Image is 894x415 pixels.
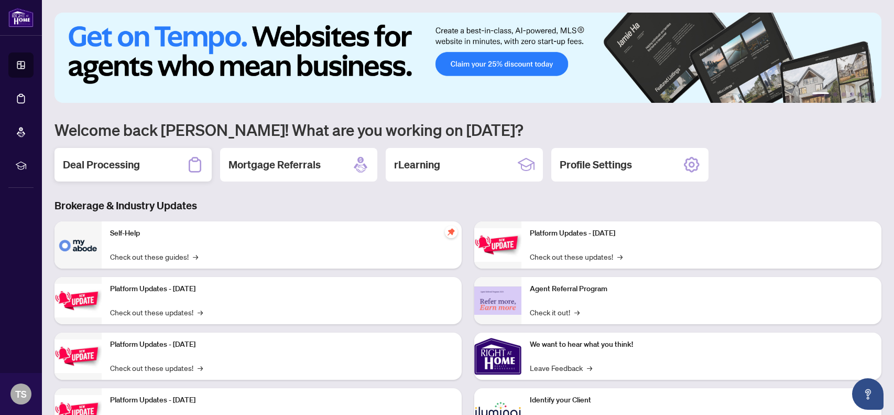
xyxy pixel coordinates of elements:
[54,284,102,317] img: Platform Updates - September 16, 2025
[850,92,854,97] button: 4
[394,157,440,172] h2: rLearning
[54,13,881,103] img: Slide 0
[54,198,881,213] h3: Brokerage & Industry Updates
[530,251,623,262] a: Check out these updates!→
[198,306,203,318] span: →
[617,251,623,262] span: →
[54,221,102,269] img: Self-Help
[110,306,203,318] a: Check out these updates!→
[110,283,453,295] p: Platform Updates - [DATE]
[530,228,873,239] p: Platform Updates - [DATE]
[40,62,94,69] div: Domain Overview
[445,226,457,238] span: pushpin
[193,251,198,262] span: →
[63,157,140,172] h2: Deal Processing
[28,61,37,69] img: tab_domain_overview_orange.svg
[474,286,521,315] img: Agent Referral Program
[17,27,25,36] img: website_grey.svg
[812,92,829,97] button: 1
[54,120,881,140] h1: Welcome back [PERSON_NAME]! What are you working on [DATE]?
[110,228,453,239] p: Self-Help
[587,362,592,374] span: →
[29,17,51,25] div: v 4.0.25
[474,333,521,380] img: We want to hear what you think!
[833,92,837,97] button: 2
[110,395,453,406] p: Platform Updates - [DATE]
[228,157,321,172] h2: Mortgage Referrals
[110,251,198,262] a: Check out these guides!→
[530,395,873,406] p: Identify your Client
[54,339,102,373] img: Platform Updates - July 21, 2025
[530,306,580,318] a: Check it out!→
[110,362,203,374] a: Check out these updates!→
[530,362,592,374] a: Leave Feedback→
[560,157,632,172] h2: Profile Settings
[27,27,173,36] div: Domain: [PERSON_NAME][DOMAIN_NAME]
[852,378,884,410] button: Open asap
[867,92,871,97] button: 6
[574,306,580,318] span: →
[198,362,203,374] span: →
[474,228,521,261] img: Platform Updates - June 23, 2025
[858,92,863,97] button: 5
[116,62,177,69] div: Keywords by Traffic
[17,17,25,25] img: logo_orange.svg
[104,61,113,69] img: tab_keywords_by_traffic_grey.svg
[530,339,873,350] p: We want to hear what you think!
[842,92,846,97] button: 3
[530,283,873,295] p: Agent Referral Program
[110,339,453,350] p: Platform Updates - [DATE]
[15,387,27,401] span: TS
[8,8,34,27] img: logo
